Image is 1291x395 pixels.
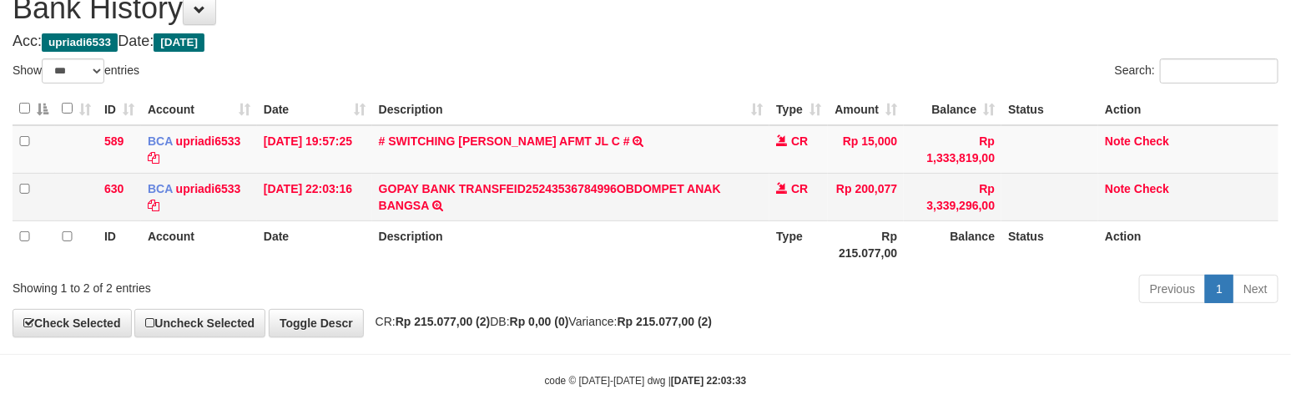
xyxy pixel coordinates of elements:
[791,134,808,148] span: CR
[545,375,747,387] small: code © [DATE]-[DATE] dwg |
[372,220,770,268] th: Description
[769,220,828,268] th: Type
[1105,182,1131,195] a: Note
[1160,58,1278,84] input: Search:
[828,173,904,220] td: Rp 200,077
[1134,182,1169,195] a: Check
[367,315,713,328] span: CR: DB: Variance:
[13,93,55,125] th: : activate to sort column descending
[176,182,241,195] a: upriadi6533
[13,273,526,296] div: Showing 1 to 2 of 2 entries
[1098,93,1278,125] th: Action
[671,375,746,387] strong: [DATE] 22:03:33
[104,182,124,195] span: 630
[176,134,241,148] a: upriadi6533
[104,134,124,148] span: 589
[769,93,828,125] th: Type: activate to sort column ascending
[904,93,1001,125] th: Balance: activate to sort column ascending
[148,199,159,212] a: Copy upriadi6533 to clipboard
[828,220,904,268] th: Rp 215.077,00
[98,220,141,268] th: ID
[1105,134,1131,148] a: Note
[379,134,630,148] a: # SWITCHING [PERSON_NAME] AFMT JL C #
[257,220,372,268] th: Date
[904,173,1001,220] td: Rp 3,339,296,00
[372,93,770,125] th: Description: activate to sort column ascending
[1205,275,1233,303] a: 1
[141,93,257,125] th: Account: activate to sort column ascending
[154,33,204,52] span: [DATE]
[257,125,372,174] td: [DATE] 19:57:25
[269,309,364,337] a: Toggle Descr
[510,315,569,328] strong: Rp 0,00 (0)
[396,315,491,328] strong: Rp 215.077,00 (2)
[148,182,173,195] span: BCA
[618,315,713,328] strong: Rp 215.077,00 (2)
[55,93,98,125] th: : activate to sort column ascending
[13,309,132,337] a: Check Selected
[1001,220,1098,268] th: Status
[904,220,1001,268] th: Balance
[379,182,721,212] a: GOPAY BANK TRANSFEID25243536784996OBDOMPET ANAK BANGSA
[1115,58,1278,84] label: Search:
[13,58,139,84] label: Show entries
[148,151,159,165] a: Copy upriadi6533 to clipboard
[1233,275,1278,303] a: Next
[13,33,1278,50] h4: Acc: Date:
[1134,134,1169,148] a: Check
[828,125,904,174] td: Rp 15,000
[98,93,141,125] th: ID: activate to sort column ascending
[134,309,265,337] a: Uncheck Selected
[791,182,808,195] span: CR
[904,125,1001,174] td: Rp 1,333,819,00
[148,134,173,148] span: BCA
[1098,220,1278,268] th: Action
[1139,275,1206,303] a: Previous
[828,93,904,125] th: Amount: activate to sort column ascending
[42,33,118,52] span: upriadi6533
[42,58,104,84] select: Showentries
[1001,93,1098,125] th: Status
[257,93,372,125] th: Date: activate to sort column ascending
[257,173,372,220] td: [DATE] 22:03:16
[141,220,257,268] th: Account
